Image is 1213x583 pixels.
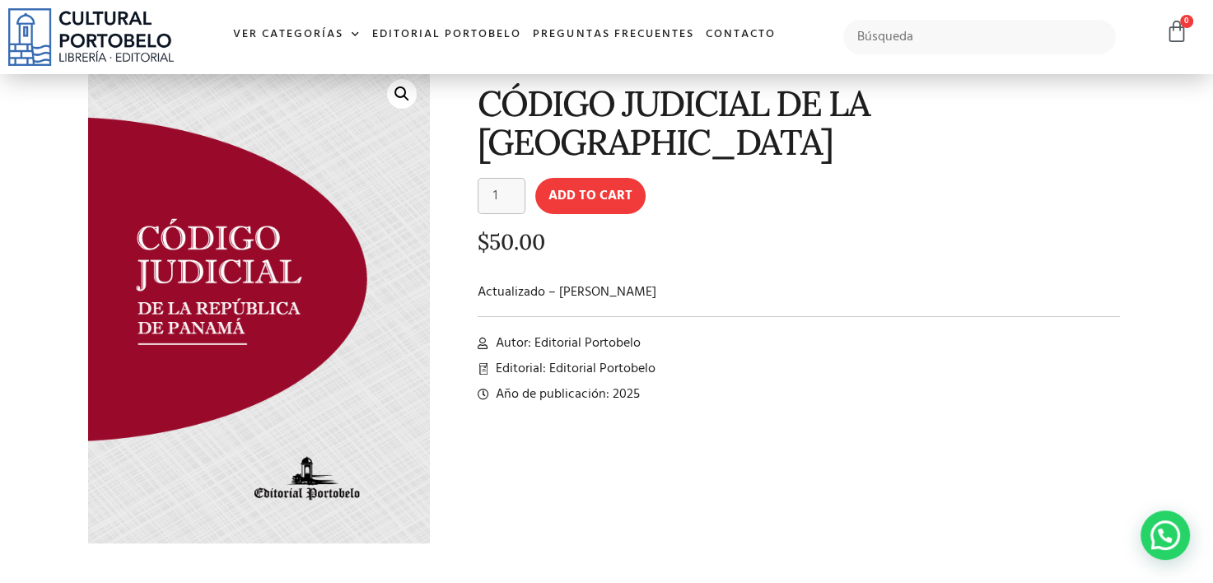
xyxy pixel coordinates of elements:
[843,20,1116,54] input: Búsqueda
[492,359,655,379] span: Editorial: Editorial Portobelo
[1180,15,1193,28] span: 0
[478,228,545,255] bdi: 50.00
[492,385,640,404] span: Año de publicación: 2025
[535,178,646,214] button: Add to cart
[478,282,1121,302] p: Actualizado – [PERSON_NAME]
[1165,20,1188,44] a: 0
[227,17,366,53] a: Ver Categorías
[492,333,641,353] span: Autor: Editorial Portobelo
[478,228,489,255] span: $
[699,17,781,53] a: Contacto
[366,17,527,53] a: Editorial Portobelo
[478,84,1121,162] h1: CÓDIGO JUDICIAL DE LA [GEOGRAPHIC_DATA]
[387,79,417,109] a: 🔍
[478,178,525,214] input: Product quantity
[527,17,699,53] a: Preguntas frecuentes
